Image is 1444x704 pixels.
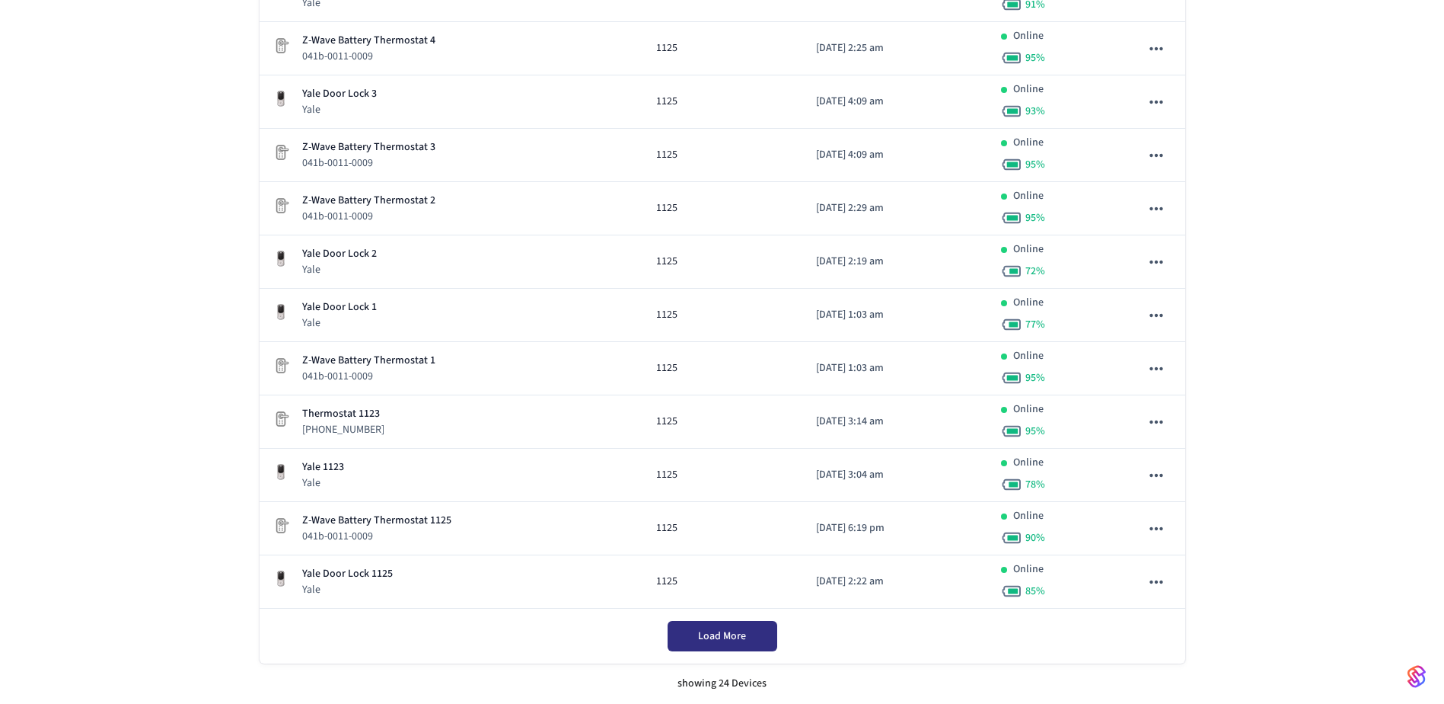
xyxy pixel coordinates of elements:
[302,566,393,582] p: Yale Door Lock 1125
[1013,348,1044,364] p: Online
[656,200,677,216] span: 1125
[302,86,377,102] p: Yale Door Lock 3
[1025,264,1045,279] span: 72 %
[816,254,977,270] p: [DATE] 2:19 am
[302,299,377,315] p: Yale Door Lock 1
[302,422,384,437] p: [PHONE_NUMBER]
[656,574,677,590] span: 1125
[272,463,290,482] img: Yale Assure Touchscreen Wifi Smart Lock, Satin Nickel, Front
[260,664,1185,704] div: showing 24 Devices
[302,475,344,491] p: Yale
[302,353,435,369] p: Z-Wave Battery Thermostat 1
[1025,157,1045,172] span: 95 %
[272,570,290,588] img: Yale Assure Touchscreen Wifi Smart Lock, Satin Nickel, Front
[1013,242,1044,258] p: Online
[302,262,377,277] p: Yale
[1025,370,1045,386] span: 95 %
[656,147,677,163] span: 1125
[1013,188,1044,204] p: Online
[816,147,977,163] p: [DATE] 4:09 am
[1013,295,1044,311] p: Online
[1025,317,1045,332] span: 77 %
[302,582,393,597] p: Yale
[1025,210,1045,226] span: 95 %
[668,621,777,651] button: Load More
[272,410,290,428] img: Placeholder Lock Image
[272,143,290,162] img: Placeholder Lock Image
[302,406,384,422] p: Thermostat 1123
[302,246,377,262] p: Yale Door Lock 2
[302,369,435,384] p: 041b-0011-0009
[1013,135,1044,151] p: Online
[816,574,977,590] p: [DATE] 2:22 am
[302,315,377,331] p: Yale
[656,360,677,376] span: 1125
[816,307,977,323] p: [DATE] 1:03 am
[1025,584,1045,599] span: 85 %
[302,529,451,544] p: 041b-0011-0009
[656,94,677,110] span: 1125
[302,49,435,64] p: 041b-0011-0009
[272,303,290,322] img: Yale Assure Touchscreen Wifi Smart Lock, Satin Nickel, Front
[272,37,290,55] img: Placeholder Lock Image
[1013,402,1044,418] p: Online
[1013,508,1044,524] p: Online
[656,467,677,483] span: 1125
[302,33,435,49] p: Z-Wave Battery Thermostat 4
[816,467,977,483] p: [DATE] 3:04 am
[302,139,435,155] p: Z-Wave Battery Thermostat 3
[656,520,677,536] span: 1125
[302,193,435,209] p: Z-Wave Battery Thermostat 2
[816,360,977,376] p: [DATE] 1:03 am
[272,250,290,268] img: Yale Assure Touchscreen Wifi Smart Lock, Satin Nickel, Front
[1025,530,1045,546] span: 90 %
[1025,424,1045,439] span: 95 %
[656,254,677,270] span: 1125
[698,629,746,644] span: Load More
[272,357,290,375] img: Placeholder Lock Image
[272,90,290,108] img: Yale Assure Touchscreen Wifi Smart Lock, Satin Nickel, Front
[816,520,977,536] p: [DATE] 6:19 pm
[272,197,290,215] img: Placeholder Lock Image
[816,94,977,110] p: [DATE] 4:09 am
[656,414,677,430] span: 1125
[816,40,977,56] p: [DATE] 2:25 am
[1013,28,1044,44] p: Online
[1025,477,1045,492] span: 78 %
[1013,82,1044,98] p: Online
[302,209,435,224] p: 041b-0011-0009
[1407,664,1426,689] img: SeamLogoGradient.69752ec5.svg
[656,40,677,56] span: 1125
[1013,455,1044,471] p: Online
[272,517,290,535] img: Placeholder Lock Image
[1025,50,1045,66] span: 95 %
[816,200,977,216] p: [DATE] 2:29 am
[816,414,977,430] p: [DATE] 3:14 am
[302,513,451,529] p: Z-Wave Battery Thermostat 1125
[1013,562,1044,578] p: Online
[302,102,377,117] p: Yale
[1025,104,1045,119] span: 93 %
[302,459,344,475] p: Yale 1123
[302,155,435,171] p: 041b-0011-0009
[656,307,677,323] span: 1125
